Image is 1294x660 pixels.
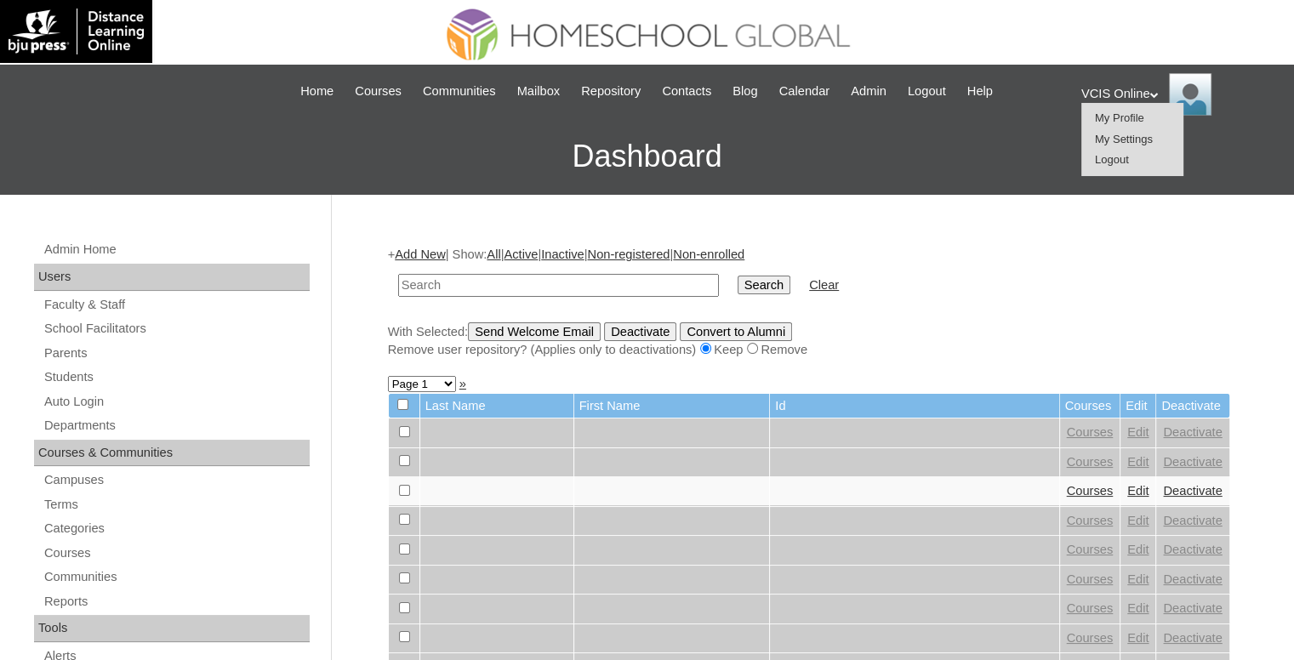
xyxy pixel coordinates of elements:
a: Logout [899,82,955,101]
a: Courses [1067,572,1114,586]
a: Non-enrolled [673,247,744,261]
span: Calendar [779,82,829,101]
a: Categories [43,518,310,539]
a: Courses [43,543,310,564]
a: Home [292,82,342,101]
a: Contacts [653,82,720,101]
td: Deactivate [1156,394,1228,418]
a: My Settings [1095,133,1153,145]
a: Courses [1067,484,1114,498]
span: Logout [908,82,946,101]
span: Communities [423,82,496,101]
input: Search [738,276,790,294]
a: Help [959,82,1001,101]
a: Reports [43,591,310,612]
div: Courses & Communities [34,440,310,467]
span: Admin [851,82,886,101]
a: Communities [414,82,504,101]
a: Logout [1095,153,1129,166]
a: Edit [1127,425,1149,439]
a: Deactivate [1163,572,1222,586]
a: Deactivate [1163,543,1222,556]
div: With Selected: [388,322,1230,359]
div: Remove user repository? (Applies only to deactivations) Keep Remove [388,341,1230,359]
a: Edit [1127,455,1149,469]
a: Clear [809,278,839,292]
a: All [487,247,500,261]
td: First Name [574,394,770,418]
a: Add New [395,247,445,261]
a: Courses [1067,425,1114,439]
input: Deactivate [604,322,676,341]
div: + | Show: | | | | [388,246,1230,358]
a: School Facilitators [43,318,310,339]
a: Courses [1067,514,1114,527]
input: Search [398,274,719,297]
a: Mailbox [509,82,569,101]
span: Help [967,82,993,101]
a: Edit [1127,484,1149,498]
a: Deactivate [1163,631,1222,645]
a: Admin Home [43,239,310,260]
a: Courses [346,82,410,101]
a: Active [504,247,538,261]
a: Students [43,367,310,388]
span: Repository [581,82,641,101]
a: Repository [573,82,649,101]
a: Non-registered [587,247,670,261]
input: Convert to Alumni [680,322,792,341]
a: Parents [43,343,310,364]
a: Courses [1067,543,1114,556]
div: Users [34,264,310,291]
a: Edit [1127,572,1149,586]
a: Deactivate [1163,425,1222,439]
div: VCIS Online [1081,73,1277,116]
a: My Profile [1095,111,1144,124]
h3: Dashboard [9,118,1285,195]
a: Inactive [541,247,584,261]
a: Blog [724,82,766,101]
td: Last Name [420,394,573,418]
a: » [459,377,466,390]
a: Courses [1067,631,1114,645]
img: VCIS Online Admin [1169,73,1211,116]
a: Campuses [43,469,310,491]
td: Courses [1060,394,1120,418]
a: Deactivate [1163,455,1222,469]
a: Calendar [771,82,838,101]
a: Courses [1067,601,1114,615]
a: Deactivate [1163,601,1222,615]
a: Edit [1127,631,1149,645]
a: Edit [1127,601,1149,615]
a: Deactivate [1163,514,1222,527]
input: Send Welcome Email [468,322,601,341]
span: Mailbox [517,82,561,101]
span: Courses [355,82,402,101]
a: Auto Login [43,391,310,412]
span: Blog [733,82,757,101]
div: Tools [34,615,310,642]
a: Deactivate [1163,484,1222,498]
a: Edit [1127,543,1149,556]
a: Faculty & Staff [43,294,310,316]
a: Departments [43,415,310,436]
td: Id [770,394,1058,418]
a: Communities [43,566,310,588]
span: Contacts [662,82,711,101]
img: logo-white.png [9,9,144,54]
a: Edit [1127,514,1149,527]
span: Home [300,82,333,101]
td: Edit [1120,394,1155,418]
a: Courses [1067,455,1114,469]
a: Terms [43,494,310,515]
a: Admin [842,82,895,101]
